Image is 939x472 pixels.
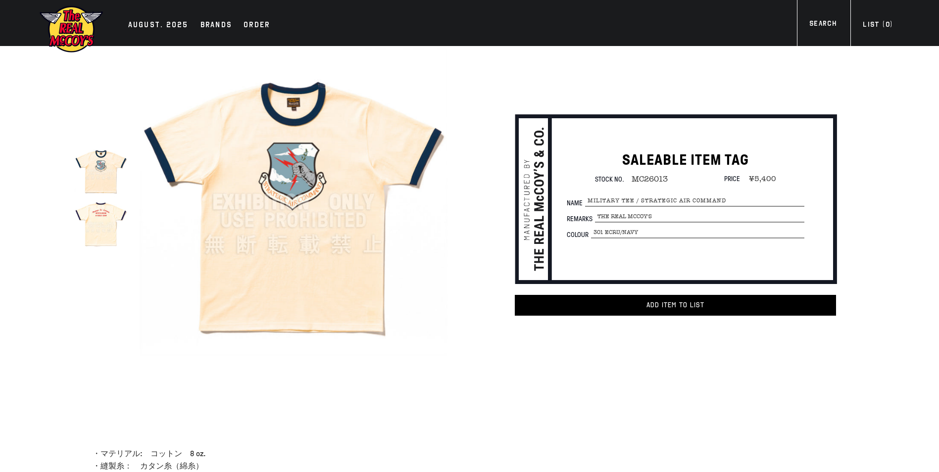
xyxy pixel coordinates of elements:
[567,216,595,223] span: Remarks
[75,144,127,197] img: MILITARY TEE / STRATEGIC AIR COMMAND
[244,19,270,33] div: Order
[567,151,804,170] h1: SALEABLE ITEM TAG
[75,197,127,249] img: MILITARY TEE / STRATEGIC AIR COMMAND
[886,20,890,29] span: 0
[591,228,804,238] span: 301 ECRU/NAVY
[39,5,103,53] img: mccoys-exhibition
[239,19,275,33] a: Order
[646,301,704,309] span: Add item to List
[624,175,668,184] span: MC26013
[595,212,804,223] span: The Real McCoy's
[137,46,449,358] div: true
[140,48,447,356] img: MILITARY TEE / STRATEGIC AIR COMMAND
[741,174,776,183] span: ¥5,400
[515,295,836,316] button: Add item to List
[585,195,804,206] span: MILITARY TEE / STRATEGIC AIR COMMAND
[809,18,837,32] div: Search
[567,200,585,207] span: Name
[797,18,849,32] a: Search
[128,19,189,33] div: AUGUST. 2025
[123,19,194,33] a: AUGUST. 2025
[595,174,624,184] span: Stock No.
[200,19,232,33] div: Brands
[863,19,892,33] div: List ( )
[567,232,591,238] span: Colour
[850,19,905,33] a: List (0)
[724,174,740,183] span: Price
